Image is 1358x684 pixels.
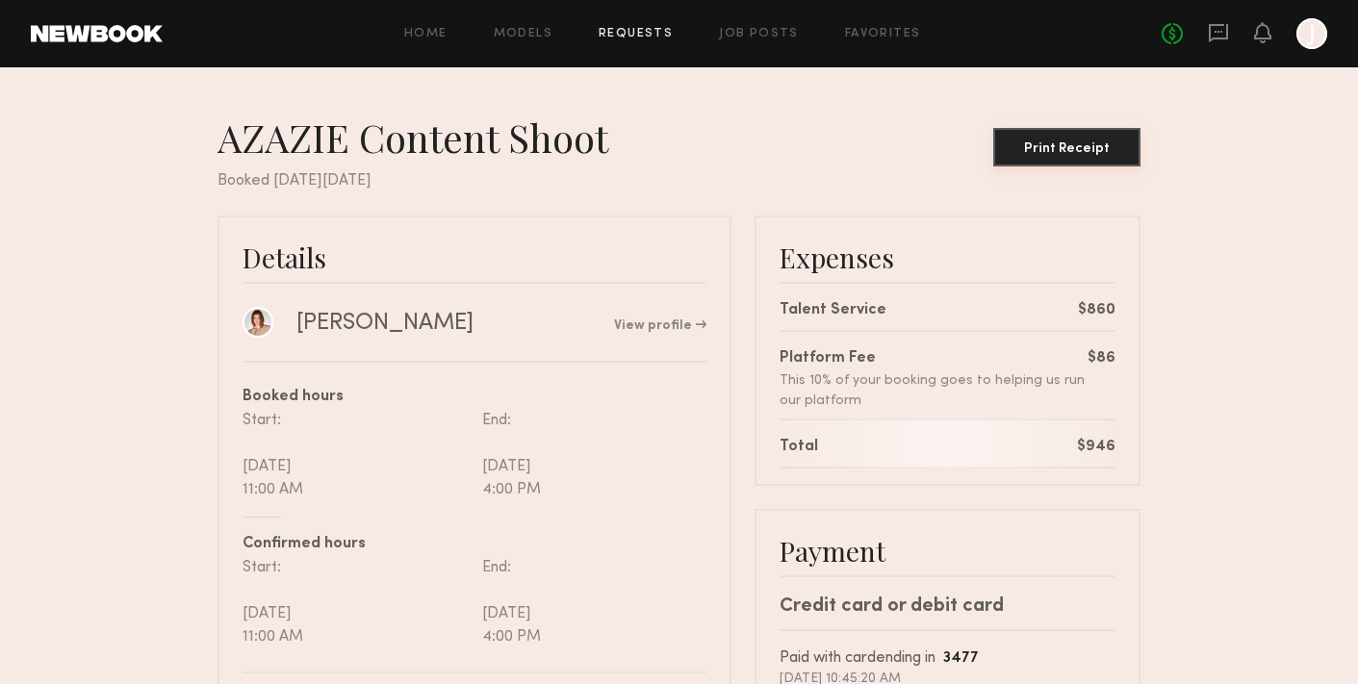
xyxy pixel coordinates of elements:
[474,409,706,501] div: End: [DATE] 4:00 PM
[719,28,799,40] a: Job Posts
[243,533,706,556] div: Confirmed hours
[218,169,1140,192] div: Booked [DATE][DATE]
[474,556,706,648] div: End: [DATE] 4:00 PM
[780,299,886,322] div: Talent Service
[780,593,1115,621] div: Credit card or debit card
[243,556,474,648] div: Start: [DATE] 11:00 AM
[780,241,1115,274] div: Expenses
[1078,299,1115,322] div: $860
[614,319,706,333] a: View profile
[943,651,979,666] b: 3477
[243,241,706,274] div: Details
[845,28,921,40] a: Favorites
[780,534,1115,568] div: Payment
[296,309,474,338] div: [PERSON_NAME]
[780,646,1115,671] div: Paid with card ending in
[1296,18,1327,49] a: J
[494,28,552,40] a: Models
[1077,436,1115,459] div: $946
[1001,142,1133,156] div: Print Receipt
[243,409,474,501] div: Start: [DATE] 11:00 AM
[1088,347,1115,370] div: $86
[599,28,673,40] a: Requests
[780,347,1088,370] div: Platform Fee
[780,370,1088,411] div: This 10% of your booking goes to helping us run our platform
[993,128,1140,166] button: Print Receipt
[780,436,818,459] div: Total
[243,386,706,409] div: Booked hours
[218,114,624,162] div: AZAZIE Content Shoot
[404,28,448,40] a: Home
